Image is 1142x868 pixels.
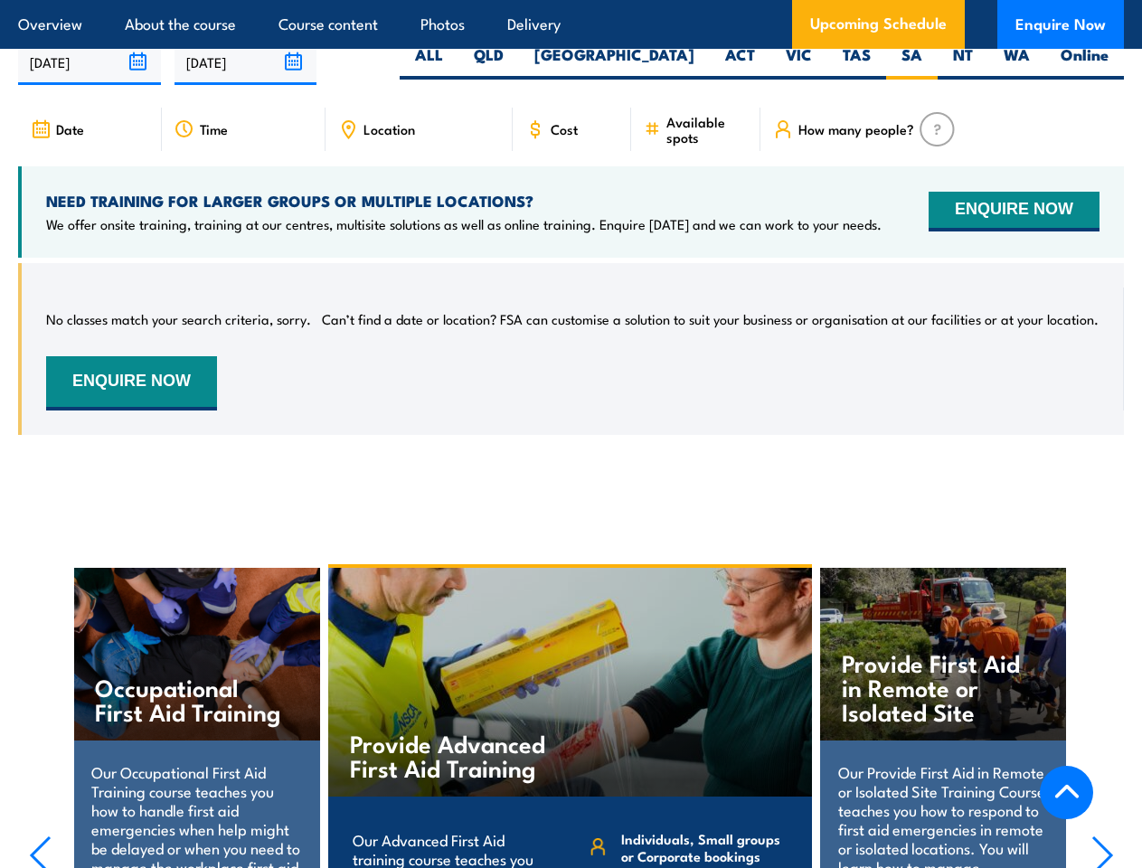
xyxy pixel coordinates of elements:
label: ACT [710,44,770,80]
p: No classes match your search criteria, sorry. [46,310,311,328]
span: Individuals, Small groups or Corporate bookings [621,830,788,864]
label: TAS [827,44,886,80]
label: VIC [770,44,827,80]
p: Can’t find a date or location? FSA can customise a solution to suit your business or organisation... [322,310,1099,328]
label: SA [886,44,938,80]
span: Time [200,121,228,137]
label: ALL [400,44,458,80]
button: ENQUIRE NOW [929,192,1100,231]
h4: Provide Advanced First Aid Training [350,731,562,779]
span: Available spots [666,114,748,145]
label: QLD [458,44,519,80]
span: Location [363,121,415,137]
input: From date [18,39,161,85]
input: To date [175,39,317,85]
label: WA [988,44,1045,80]
span: Date [56,121,84,137]
label: Online [1045,44,1124,80]
h4: Occupational First Aid Training [95,675,283,723]
label: NT [938,44,988,80]
button: ENQUIRE NOW [46,356,217,410]
h4: Provide First Aid in Remote or Isolated Site [842,650,1030,723]
span: Cost [551,121,578,137]
h4: NEED TRAINING FOR LARGER GROUPS OR MULTIPLE LOCATIONS? [46,191,882,211]
label: [GEOGRAPHIC_DATA] [519,44,710,80]
p: We offer onsite training, training at our centres, multisite solutions as well as online training... [46,215,882,233]
span: How many people? [798,121,914,137]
